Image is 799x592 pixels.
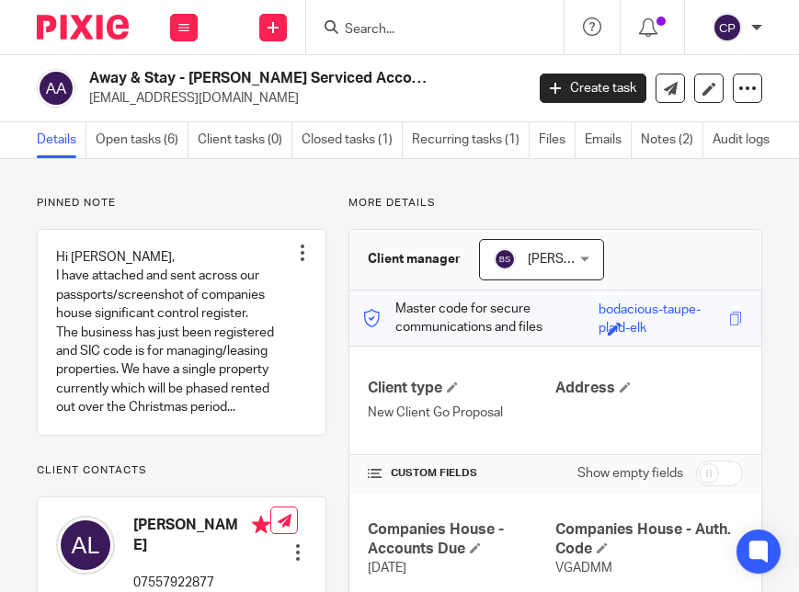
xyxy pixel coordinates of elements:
p: New Client Go Proposal [368,404,555,422]
p: Master code for secure communications and files [363,300,599,337]
a: Details [37,122,86,158]
a: Audit logs [713,122,779,158]
h4: Address [555,379,743,398]
i: Primary [252,516,270,534]
label: Show empty fields [577,464,683,483]
input: Search [343,22,508,39]
a: Recurring tasks (1) [412,122,530,158]
p: Client contacts [37,463,326,478]
span: [DATE] [368,562,406,575]
img: svg%3E [713,13,742,42]
a: Files [539,122,576,158]
a: Open tasks (6) [96,122,188,158]
p: [EMAIL_ADDRESS][DOMAIN_NAME] [89,89,512,108]
a: Notes (2) [641,122,703,158]
a: Closed tasks (1) [302,122,403,158]
h4: Companies House - Accounts Due [368,520,555,560]
p: More details [348,196,762,211]
h4: CUSTOM FIELDS [368,466,555,481]
a: Create task [540,74,646,103]
span: [PERSON_NAME] [528,253,629,266]
h2: Away & Stay - [PERSON_NAME] Serviced Accommodation [89,69,428,88]
a: Client tasks (0) [198,122,292,158]
h4: Companies House - Auth. Code [555,520,743,560]
img: svg%3E [37,69,75,108]
img: svg%3E [56,516,115,575]
span: VGADMM [555,562,612,575]
img: svg%3E [494,248,516,270]
h3: Client manager [368,250,461,268]
a: Emails [585,122,632,158]
div: bodacious-taupe-plaid-elk [599,301,725,322]
p: Pinned note [37,196,326,211]
h4: Client type [368,379,555,398]
p: 07557922877 [133,574,270,592]
img: Pixie [37,15,129,40]
h4: [PERSON_NAME] [133,516,270,555]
